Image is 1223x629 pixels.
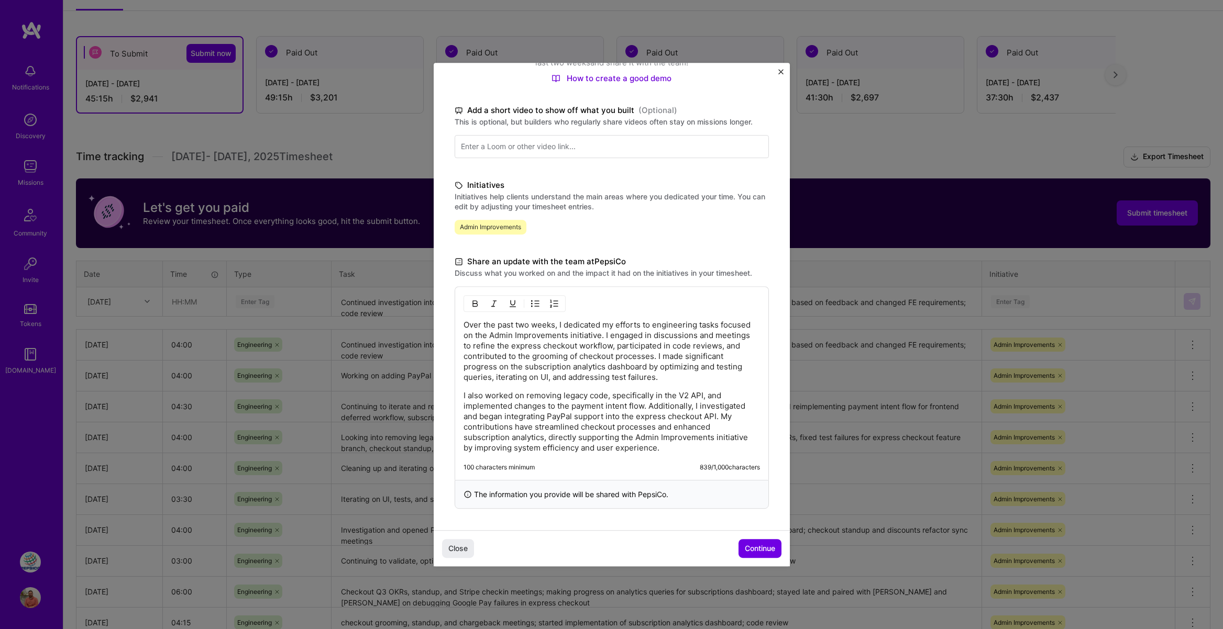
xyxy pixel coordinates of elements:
[638,104,677,117] span: (Optional)
[700,463,760,471] div: 839 / 1,000 characters
[455,268,769,278] label: Discuss what you worked on and the impact it had on the initiatives in your timesheet.
[455,104,769,117] label: Add a short video to show off what you built
[464,463,535,471] div: 100 characters minimum
[442,539,474,558] button: Close
[455,256,463,268] i: icon DocumentBlack
[552,73,671,83] a: How to create a good demo
[455,179,463,192] i: icon TagBlack
[552,74,560,83] img: How to create a good demo
[739,539,781,558] button: Continue
[455,105,463,117] i: icon TvBlack
[778,69,784,80] button: Close
[745,543,775,554] span: Continue
[455,220,526,234] span: Admin Improvements
[455,255,769,268] label: Share an update with the team at PepsiCo
[455,179,769,192] label: Initiatives
[550,299,558,308] img: OL
[509,299,517,308] img: Underline
[448,543,468,554] span: Close
[455,192,769,211] label: Initiatives help clients understand the main areas where you dedicated your time. You can edit by...
[455,135,769,158] input: Enter a Loom or other video link...
[455,117,769,127] label: This is optional, but builders who regularly share videos often stay on missions longer.
[464,390,760,453] p: I also worked on removing legacy code, specifically in the V2 API, and implemented changes to the...
[531,299,539,308] img: UL
[490,299,498,308] img: Italic
[471,299,479,308] img: Bold
[464,489,472,500] i: icon InfoBlack
[455,480,769,509] div: The information you provide will be shared with PepsiCo .
[464,320,760,383] p: Over the past two weeks, I dedicated my efforts to engineering tasks focused on the Admin Improve...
